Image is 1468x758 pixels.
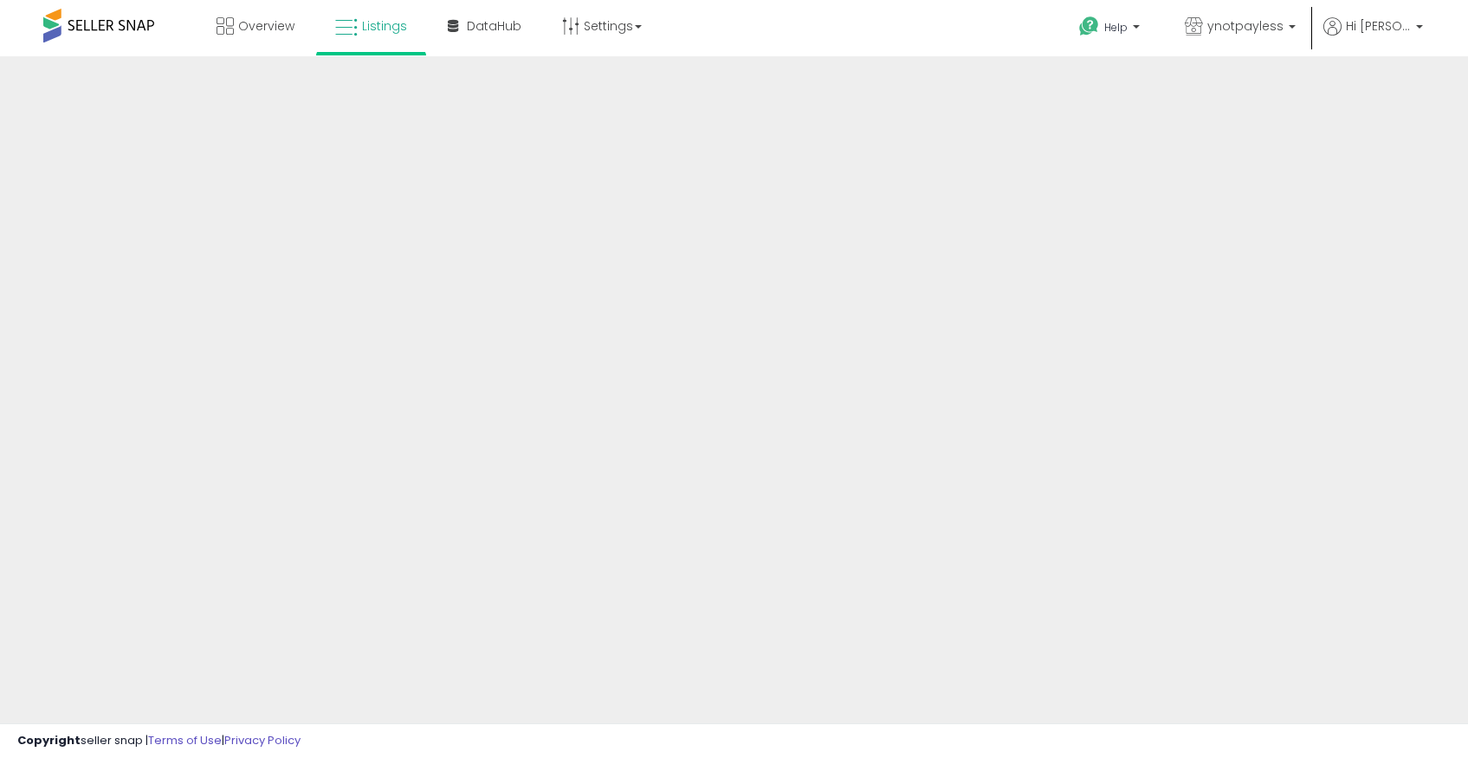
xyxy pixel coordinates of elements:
a: Terms of Use [148,732,222,748]
span: Overview [238,17,294,35]
div: seller snap | | [17,733,301,749]
a: Help [1065,3,1157,56]
i: Get Help [1078,16,1100,37]
span: DataHub [467,17,521,35]
a: Privacy Policy [224,732,301,748]
span: Hi [PERSON_NAME] [1346,17,1411,35]
a: Hi [PERSON_NAME] [1323,17,1423,56]
span: ynotpayless [1207,17,1284,35]
span: Listings [362,17,407,35]
span: Help [1104,20,1128,35]
strong: Copyright [17,732,81,748]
